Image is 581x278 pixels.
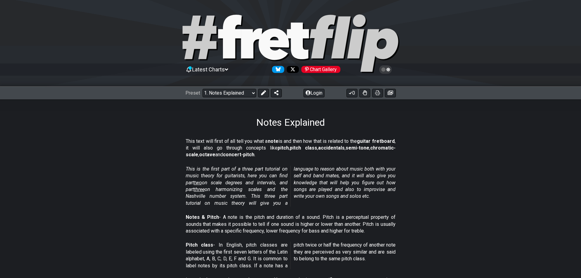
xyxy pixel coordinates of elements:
[186,242,213,248] strong: Pitch class
[359,89,370,97] button: Toggle Dexterity for all fretkits
[278,145,289,151] strong: pitch
[256,117,325,128] h1: Notes Explained
[382,67,389,72] span: Toggle light / dark theme
[303,89,325,97] button: Login
[185,90,200,96] span: Preset
[318,145,345,151] strong: accidentals
[270,66,284,73] a: Follow #fretflip at Bluesky
[290,145,317,151] strong: pitch class
[258,89,269,97] button: Edit Preset
[346,145,369,151] strong: semi-tone
[199,152,215,157] strong: octave
[203,89,256,97] select: Preset
[194,180,202,186] span: two
[284,66,299,73] a: Follow #fretflip at X
[268,138,278,144] strong: note
[346,89,357,97] button: 0
[385,89,396,97] button: Create image
[186,214,396,234] p: - A note is the pitch and duration of a sound. Pitch is a perceptual property of sounds that make...
[186,242,396,269] p: - In English, pitch classes are labeled using the first seven letters of the Latin alphabet, A, B...
[299,66,340,73] a: #fretflip at Pinterest
[186,138,396,158] p: This text will first of all tell you what a is and then how that is related to the , it will also...
[357,138,395,144] strong: guitar fretboard
[194,186,205,192] span: three
[186,214,219,220] strong: Notes & Pitch
[301,66,340,73] div: Chart Gallery
[186,166,396,206] em: This is the first part of a three part tutorial on music theory for guitarists, here you can find...
[372,89,383,97] button: Print
[223,152,254,157] strong: concert-pitch
[271,89,282,97] button: Share Preset
[192,66,225,73] span: Latest Charts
